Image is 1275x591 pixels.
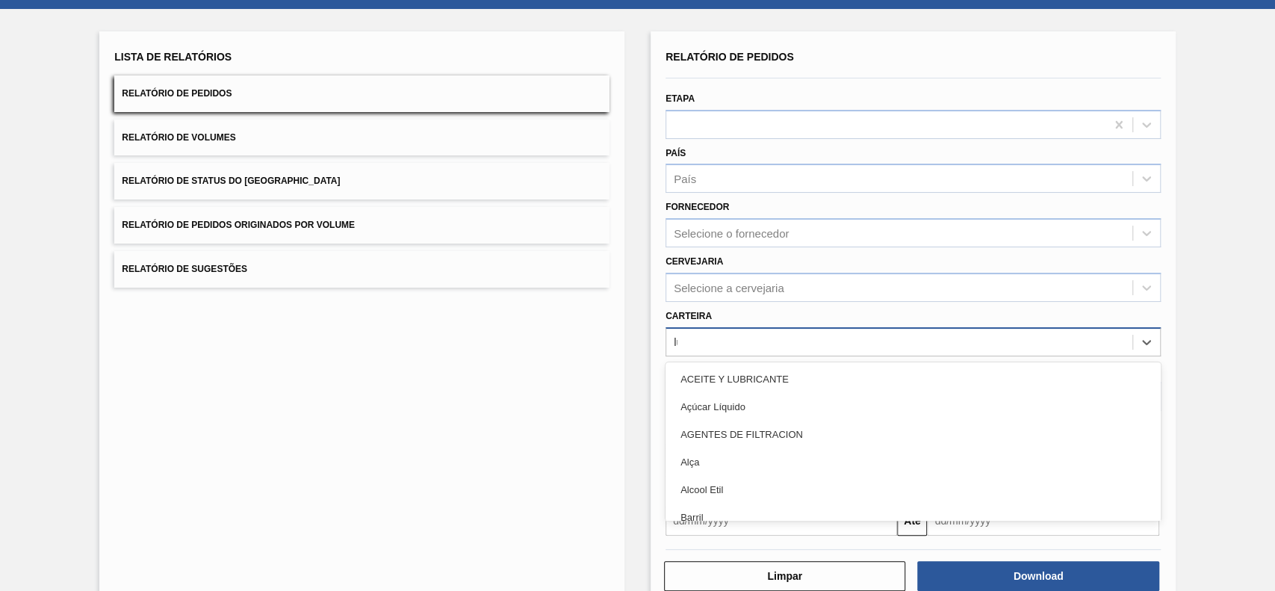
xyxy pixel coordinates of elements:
[122,88,232,99] span: Relatório de Pedidos
[917,561,1158,591] button: Download
[666,421,1161,448] div: AGENTES DE FILTRACION
[927,506,1158,536] input: dd/mm/yyyy
[666,506,897,536] input: dd/mm/yyyy
[666,148,686,158] label: País
[674,173,696,185] div: País
[666,202,729,212] label: Fornecedor
[114,251,609,288] button: Relatório de Sugestões
[664,561,905,591] button: Limpar
[674,281,784,294] div: Selecione a cervejaria
[666,51,794,63] span: Relatório de Pedidos
[666,311,712,321] label: Carteira
[666,448,1161,476] div: Alça
[122,176,340,186] span: Relatório de Status do [GEOGRAPHIC_DATA]
[666,256,723,267] label: Cervejaria
[666,476,1161,504] div: Alcool Etil
[114,207,609,244] button: Relatório de Pedidos Originados por Volume
[666,365,1161,393] div: ACEITE Y LUBRICANTE
[114,163,609,199] button: Relatório de Status do [GEOGRAPHIC_DATA]
[666,93,695,104] label: Etapa
[122,264,247,274] span: Relatório de Sugestões
[114,120,609,156] button: Relatório de Volumes
[122,132,235,143] span: Relatório de Volumes
[114,51,232,63] span: Lista de Relatórios
[897,506,927,536] button: Até
[114,75,609,112] button: Relatório de Pedidos
[122,220,355,230] span: Relatório de Pedidos Originados por Volume
[666,504,1161,531] div: Barril
[666,393,1161,421] div: Açúcar Líquido
[674,227,789,240] div: Selecione o fornecedor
